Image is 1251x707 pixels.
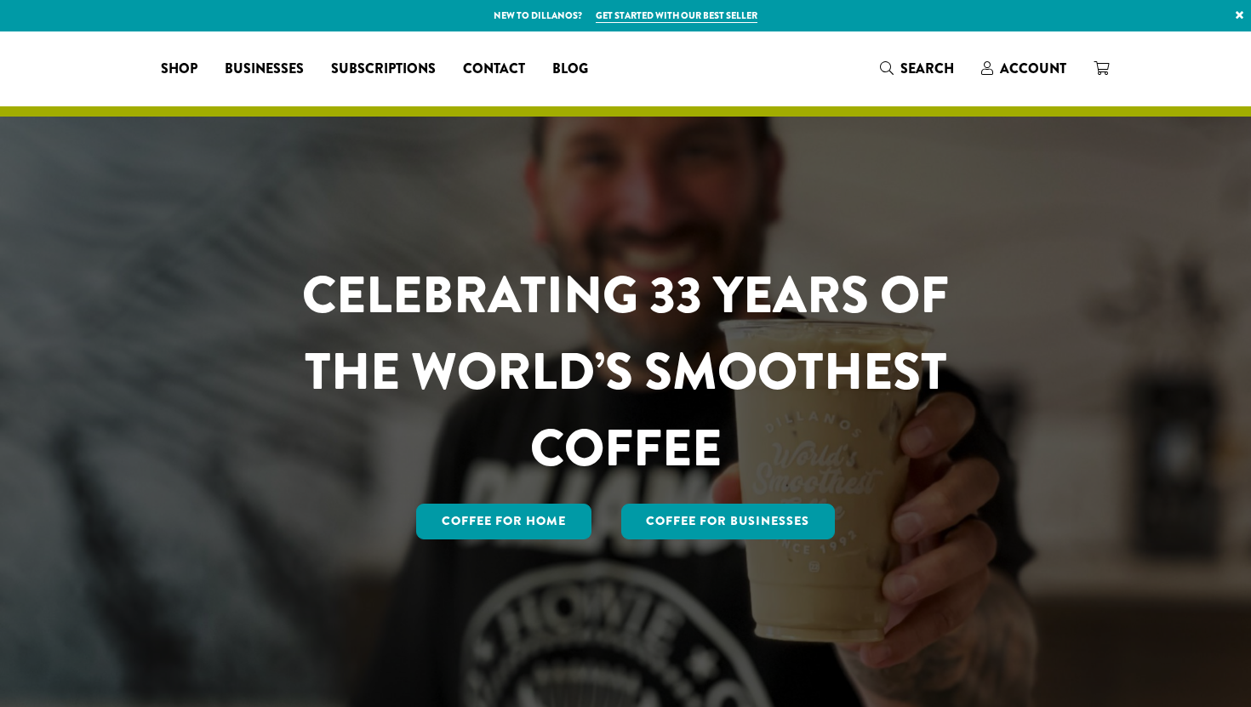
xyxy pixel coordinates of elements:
a: Search [866,54,968,83]
span: Account [1000,59,1066,78]
h1: CELEBRATING 33 YEARS OF THE WORLD’S SMOOTHEST COFFEE [252,257,999,487]
span: Contact [463,59,525,80]
a: Coffee For Businesses [621,504,836,539]
a: Shop [147,55,211,83]
a: Coffee for Home [416,504,591,539]
span: Businesses [225,59,304,80]
span: Shop [161,59,197,80]
span: Blog [552,59,588,80]
a: Get started with our best seller [596,9,757,23]
span: Subscriptions [331,59,436,80]
span: Search [900,59,954,78]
